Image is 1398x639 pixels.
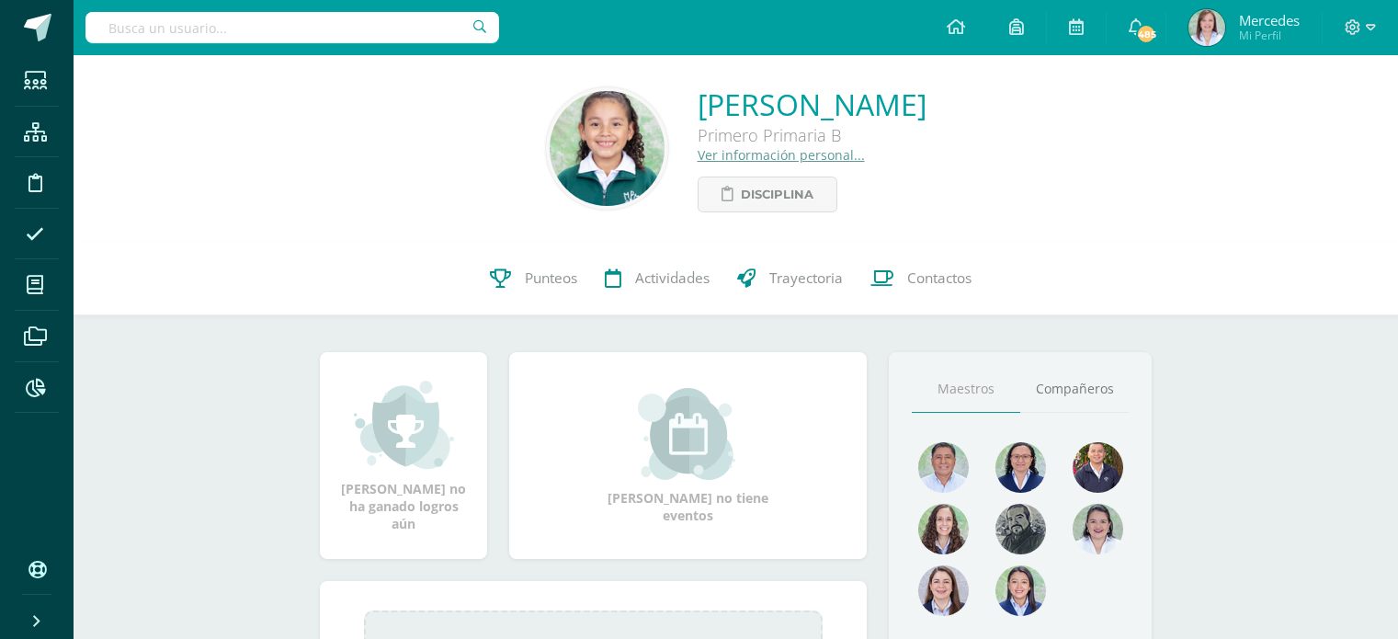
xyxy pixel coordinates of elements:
span: Actividades [635,268,710,288]
a: [PERSON_NAME] [698,85,926,124]
span: Contactos [907,268,972,288]
img: a659a8f86227582840c1a49407390a64.png [550,91,665,206]
span: Punteos [525,268,577,288]
a: Ver información personal... [698,146,865,164]
img: achievement_small.png [354,379,454,471]
img: dc52fe1745b51cd715666ac882bbcb31.png [995,442,1046,493]
span: Mercedes [1239,11,1300,29]
a: Disciplina [698,177,837,212]
span: 485 [1136,24,1156,44]
span: Trayectoria [769,268,843,288]
img: c2808d3b671dd919e870280b2998232f.png [995,565,1046,616]
img: 51f8b1976f0c327757d1ca743c1ad4cc.png [1188,9,1225,46]
span: Mi Perfil [1239,28,1300,43]
div: [PERSON_NAME] no ha ganado logros aún [338,379,469,532]
img: event_small.png [638,388,738,480]
img: 6dfc3065da4204f320af9e3560cd3894.png [1073,442,1123,493]
img: ae77d19d19a969ce023eef51be567139.png [1073,504,1123,554]
div: Primero Primaria B [698,124,926,146]
a: Maestros [912,366,1020,413]
img: 4179e05c207095638826b52d0d6e7b97.png [995,504,1046,554]
a: Contactos [857,242,985,315]
span: Disciplina [741,177,813,211]
a: Trayectoria [723,242,857,315]
div: [PERSON_NAME] no tiene eventos [597,388,780,524]
img: c686b553ba051f1887ba92f3978d28f4.png [918,504,969,554]
a: Actividades [591,242,723,315]
img: 4ad40b1689e633dc4baef21ec155021e.png [918,565,969,616]
a: Compañeros [1020,366,1129,413]
img: f4ec16a59328cb939a4b919555c40b71.png [918,442,969,493]
input: Busca un usuario... [85,12,499,43]
a: Punteos [476,242,591,315]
